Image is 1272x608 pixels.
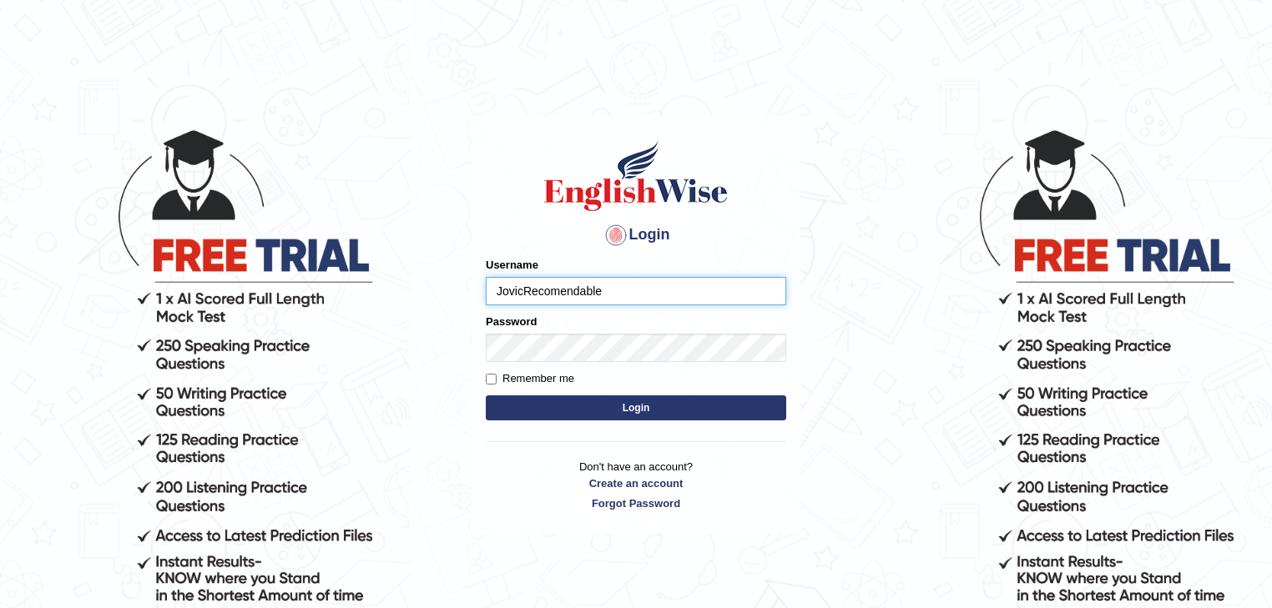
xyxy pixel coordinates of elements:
p: Don't have an account? [486,459,786,510]
input: Remember me [486,374,497,384]
a: Create an account [486,475,786,491]
a: Forgot Password [486,495,786,511]
label: Username [486,257,538,273]
button: Login [486,395,786,420]
img: Logo of English Wise sign in for intelligent practice with AI [541,138,731,214]
label: Password [486,314,537,329]
label: Remember me [486,370,574,387]
h4: Login [486,222,786,249]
